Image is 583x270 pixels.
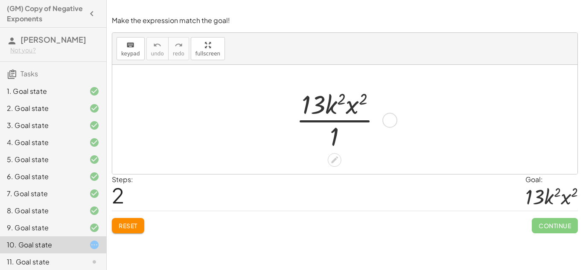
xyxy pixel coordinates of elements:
[89,103,99,113] i: Task finished and correct.
[7,3,84,24] h4: (GM) Copy of Negative Exponents
[175,40,183,50] i: redo
[112,175,133,184] label: Steps:
[7,120,76,131] div: 3. Goal state
[328,153,341,167] div: Edit math
[173,51,184,57] span: redo
[89,189,99,199] i: Task finished and correct.
[153,40,161,50] i: undo
[151,51,164,57] span: undo
[7,171,76,182] div: 6. Goal state
[146,37,169,60] button: undoundo
[7,206,76,216] div: 8. Goal state
[525,174,578,185] div: Goal:
[112,182,124,208] span: 2
[89,223,99,233] i: Task finished and correct.
[119,222,137,229] span: Reset
[168,37,189,60] button: redoredo
[20,35,86,44] span: [PERSON_NAME]
[89,206,99,216] i: Task finished and correct.
[121,51,140,57] span: keypad
[195,51,220,57] span: fullscreen
[112,16,578,26] p: Make the expression match the goal!
[89,86,99,96] i: Task finished and correct.
[117,37,145,60] button: keyboardkeypad
[89,257,99,267] i: Task not started.
[89,240,99,250] i: Task started.
[7,240,76,250] div: 10. Goal state
[10,46,99,55] div: Not you?
[20,69,38,78] span: Tasks
[7,223,76,233] div: 9. Goal state
[112,218,144,233] button: Reset
[191,37,225,60] button: fullscreen
[7,257,76,267] div: 11. Goal state
[89,154,99,165] i: Task finished and correct.
[7,154,76,165] div: 5. Goal state
[7,86,76,96] div: 1. Goal state
[89,171,99,182] i: Task finished and correct.
[126,40,134,50] i: keyboard
[89,137,99,148] i: Task finished and correct.
[7,189,76,199] div: 7. Goal state
[7,103,76,113] div: 2. Goal state
[7,137,76,148] div: 4. Goal state
[89,120,99,131] i: Task finished and correct.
